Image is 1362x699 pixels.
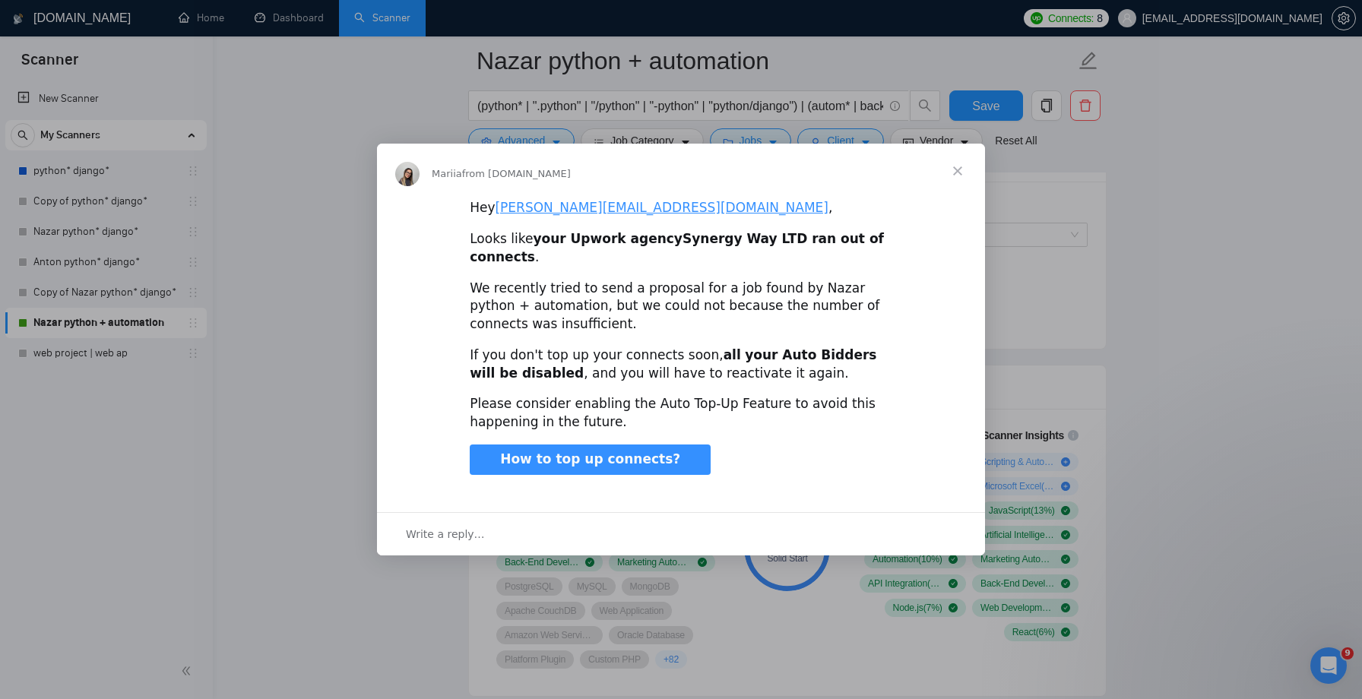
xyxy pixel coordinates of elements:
span: How to top up connects? [500,451,680,467]
a: How to top up connects? [470,444,711,475]
b: Synergy Way LTD ran out of connects [470,231,884,264]
div: Looks like . [470,230,892,267]
div: We recently tried to send a proposal for a job found by Nazar python + automation, but we could n... [470,280,892,334]
span: Write a reply… [406,524,485,544]
b: your Auto Bidders will be disabled [470,347,876,381]
b: your Upwork agency [533,231,683,246]
img: Profile image for Mariia [395,162,420,186]
div: Open conversation and reply [377,512,985,555]
span: from [DOMAIN_NAME] [462,168,571,179]
b: all [724,347,741,362]
a: [PERSON_NAME][EMAIL_ADDRESS][DOMAIN_NAME] [495,200,828,215]
div: Please consider enabling the Auto Top-Up Feature to avoid this happening in the future. [470,395,892,432]
span: Close [930,144,985,198]
span: Mariia [432,168,462,179]
div: If you don't top up your connects soon, , and you will have to reactivate it again. [470,346,892,383]
div: Hey , [470,199,892,217]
